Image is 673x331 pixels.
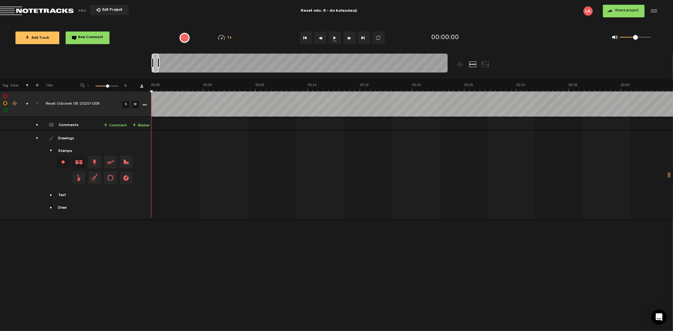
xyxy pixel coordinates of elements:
[78,36,103,39] span: New Comment
[59,123,80,128] div: Comments
[140,84,143,88] a: Download comments
[358,32,370,44] button: Go to end
[66,32,109,44] button: New Comment
[38,91,121,117] td: Click to edit the title Reset Odcinek 06 20251006
[218,35,225,40] img: speedometer.svg
[123,83,128,86] span: +
[38,79,72,91] th: Title
[615,9,639,13] span: Share project
[209,35,241,40] div: 1x
[142,102,148,107] a: More
[26,37,49,40] span: Add Track
[100,9,122,12] span: Exit Project
[90,5,129,15] button: Exit Project
[180,33,190,43] div: {{ tooltip_message }}
[219,3,439,19] div: Reset odc. 6 - do kolaudacji
[603,5,645,17] button: Share project
[104,156,117,168] span: Drag and drop a stamp
[57,156,69,168] div: Change stamp color.To change the color of an existing stamp, select the stamp on the right and th...
[58,193,66,198] div: Text
[29,130,38,220] td: drawings
[49,193,54,198] span: Showcase text
[20,101,30,107] div: comments, stamps & drawings
[26,35,29,40] span: +
[88,171,101,184] span: Drag and drop a stamp
[104,122,127,129] a: Comment
[343,32,356,44] button: Fast Forward
[58,206,67,211] div: Draw
[88,156,101,168] span: Drag and drop a stamp
[30,101,39,107] div: Click to change the order number
[301,3,357,19] div: Reset odc. 6 - do kolaudacji
[46,101,128,107] div: Click to edit the title
[583,6,593,16] img: letters
[104,123,107,128] span: +
[120,156,133,168] span: Drag and drop a stamp
[104,171,117,184] span: Drag and drop a stamp
[132,101,139,108] a: M
[10,101,20,107] div: Change the color of the waveform
[29,117,38,130] td: comments
[122,101,129,108] a: S
[73,171,85,184] span: Drag and drop a stamp
[58,136,75,142] div: Drawings
[29,79,38,91] th: #
[73,156,85,168] span: Drag and drop a stamp
[15,32,59,44] button: +Add Track
[29,91,38,117] td: Click to change the order number 1
[314,32,327,44] button: Rewind
[329,32,341,44] button: 1x
[49,148,54,154] span: Showcase stamps
[133,123,136,128] span: +
[58,149,72,154] div: Stamps
[30,135,39,142] div: drawings
[300,32,312,44] button: Go to beginning
[120,171,133,184] span: Drag and drop a stamp
[30,122,39,128] div: comments
[9,79,19,91] th: Color
[133,122,150,129] a: Marker
[19,91,29,117] td: comments, stamps & drawings
[86,83,91,86] span: -
[431,33,459,43] div: 00:00:00
[227,36,232,40] span: 1x
[9,91,19,117] td: Change the color of the waveform
[652,310,667,325] div: Open Intercom Messenger
[372,32,385,44] button: Loop
[49,205,54,210] span: Showcase draw menu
